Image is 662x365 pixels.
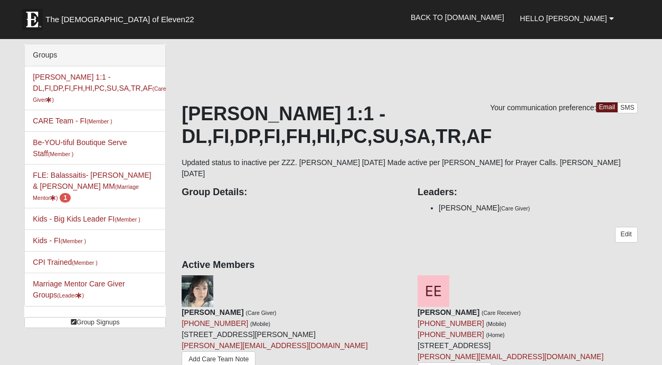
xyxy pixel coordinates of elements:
small: (Care Giver) [499,205,530,212]
a: Web cache enabled [233,351,239,362]
h4: Active Members [182,260,637,271]
a: Page Properties (Alt+P) [636,347,655,362]
a: The [DEMOGRAPHIC_DATA] of Eleven22 [16,4,228,30]
span: Hello [PERSON_NAME] [520,14,607,23]
li: [PERSON_NAME] [439,203,638,214]
small: (Member ) [87,118,112,124]
h4: Leaders: [418,187,638,198]
h4: Group Details: [182,187,402,198]
small: (Care Giver ) [33,85,166,103]
small: (Home) [486,332,505,338]
small: (Mobile) [250,321,270,327]
span: The [DEMOGRAPHIC_DATA] of Eleven22 [45,14,194,25]
small: (Mobile) [486,321,506,327]
small: (Member ) [60,238,86,244]
span: ViewState Size: 26 KB [86,352,156,362]
a: [PERSON_NAME][EMAIL_ADDRESS][DOMAIN_NAME] [182,341,367,350]
a: Group Signups [24,317,166,328]
div: Groups [25,44,165,66]
a: Back to [DOMAIN_NAME] [403,4,512,31]
a: [PHONE_NUMBER] [418,319,484,328]
small: (Leader ) [57,292,84,299]
small: (Care Receiver) [481,310,521,316]
a: FLE: Balassaitis- [PERSON_NAME] & [PERSON_NAME] MM(Marriage Mentor) 1 [33,171,151,201]
a: CPI Trained(Member ) [33,258,97,266]
span: Your communication preference: [490,103,596,112]
a: [PHONE_NUMBER] [418,330,484,339]
span: HTML Size: 103 KB [164,352,225,362]
a: Be-YOU-tiful Boutique Serve Staff(Member ) [33,138,127,158]
a: Block Configuration (Alt-B) [617,347,636,362]
a: SMS [617,102,638,113]
small: (Marriage Mentor ) [33,184,139,201]
small: (Care Giver) [246,310,277,316]
a: CARE Team - FI(Member ) [33,117,112,125]
a: Marriage Mentor Care Giver Groups(Leader) [33,280,125,299]
a: Kids - FI(Member ) [33,236,86,245]
strong: [PERSON_NAME] [418,308,479,316]
a: Kids - Big Kids Leader FI(Member ) [33,215,140,223]
small: (Member ) [115,216,140,223]
h1: [PERSON_NAME] 1:1 - DL,FI,DP,FI,FH,HI,PC,SU,SA,TR,AF [182,102,637,148]
a: Page Load Time: 1.33s [10,353,75,361]
img: Eleven22 logo [22,9,43,30]
a: Edit [615,227,638,242]
a: Email [596,102,618,112]
strong: [PERSON_NAME] [182,308,243,316]
small: (Member ) [72,260,97,266]
a: [PERSON_NAME] 1:1 - DL,FI,DP,FI,FH,HI,PC,SU,SA,TR,AF(Care Giver) [33,73,166,103]
a: [PHONE_NUMBER] [182,319,248,328]
a: Hello [PERSON_NAME] [512,5,622,32]
small: (Member ) [48,151,73,157]
span: number of pending members [60,193,71,203]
